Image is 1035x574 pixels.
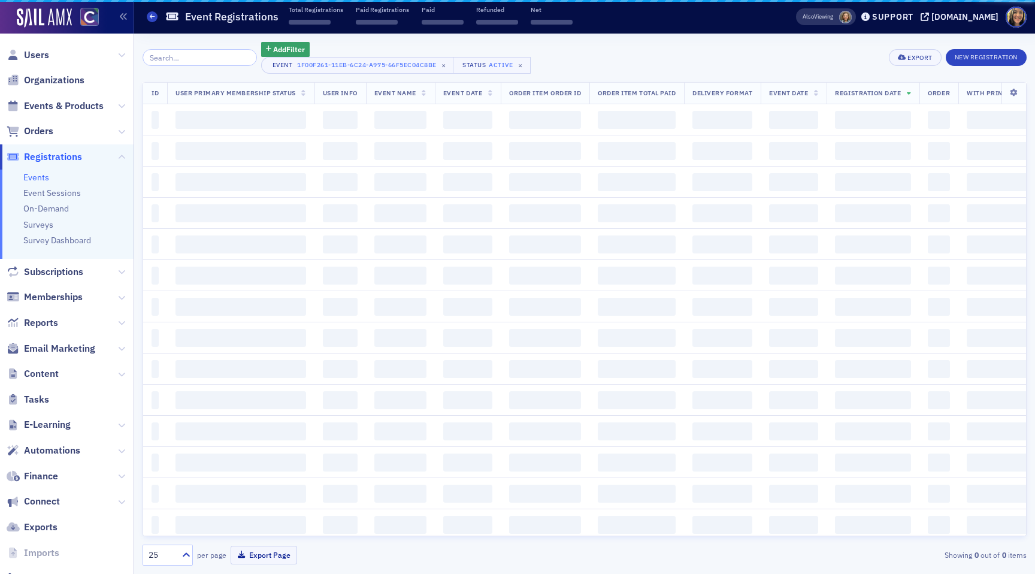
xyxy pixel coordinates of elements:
span: ‌ [152,485,159,503]
span: ‌ [769,485,818,503]
span: ‌ [692,204,752,222]
span: ‌ [769,329,818,347]
span: ‌ [928,485,950,503]
span: ‌ [443,204,492,222]
span: ‌ [152,235,159,253]
span: Imports [24,546,59,560]
a: Registrations [7,150,82,164]
span: ‌ [323,329,358,347]
button: StatusActive× [453,57,531,74]
span: ‌ [175,485,306,503]
span: ‌ [769,111,818,129]
div: 25 [149,549,175,561]
span: ‌ [509,142,581,160]
span: ‌ [374,204,426,222]
a: Tasks [7,393,49,406]
span: ‌ [323,422,358,440]
span: ‌ [835,298,911,316]
span: ‌ [152,204,159,222]
a: Finance [7,470,58,483]
a: Exports [7,521,57,534]
span: Registrations [24,150,82,164]
a: Email Marketing [7,342,95,355]
span: Exports [24,521,57,534]
span: ‌ [374,329,426,347]
span: ‌ [835,391,911,409]
div: Export [907,55,932,61]
img: SailAMX [17,8,72,28]
span: ‌ [928,142,950,160]
span: ‌ [692,454,752,472]
span: ‌ [152,173,159,191]
span: ‌ [769,298,818,316]
span: ‌ [835,516,911,534]
span: ‌ [928,204,950,222]
span: ‌ [692,516,752,534]
a: Surveys [23,219,53,230]
span: ‌ [175,173,306,191]
span: ‌ [152,422,159,440]
div: Support [872,11,913,22]
span: ‌ [374,142,426,160]
span: × [438,60,449,71]
span: ‌ [175,454,306,472]
span: ‌ [928,111,950,129]
span: ‌ [323,298,358,316]
span: ‌ [598,454,676,472]
a: Organizations [7,74,84,87]
span: ‌ [374,391,426,409]
span: Event Date [443,89,482,97]
a: Automations [7,444,80,457]
button: Export Page [231,546,297,564]
span: ‌ [175,235,306,253]
span: ‌ [598,422,676,440]
p: Paid Registrations [356,5,409,14]
a: Subscriptions [7,265,83,279]
span: ‌ [443,142,492,160]
span: User Info [323,89,358,97]
span: Order Item Order ID [509,89,581,97]
span: ‌ [509,235,581,253]
span: ‌ [152,111,159,129]
a: Events & Products [7,99,104,113]
span: ‌ [692,329,752,347]
span: Add Filter [273,44,305,55]
span: ‌ [323,235,358,253]
span: ‌ [509,454,581,472]
span: User Primary Membership Status [175,89,296,97]
div: 1f00f261-11eb-6c24-a975-66f5ec04c8be [297,59,437,71]
span: ‌ [835,267,911,285]
span: ‌ [152,329,159,347]
span: ‌ [598,298,676,316]
button: [DOMAIN_NAME] [921,13,1003,21]
span: ‌ [443,422,492,440]
span: Orders [24,125,53,138]
span: ‌ [509,267,581,285]
span: Events & Products [24,99,104,113]
span: ‌ [323,173,358,191]
p: Refunded [476,5,518,14]
span: ‌ [769,173,818,191]
span: ‌ [323,360,358,378]
span: ‌ [323,142,358,160]
button: Export [889,49,941,66]
span: ‌ [509,329,581,347]
span: Order [928,89,950,97]
span: ‌ [835,111,911,129]
span: ‌ [374,360,426,378]
span: ‌ [928,267,950,285]
span: ‌ [598,173,676,191]
strong: 0 [1000,549,1008,560]
p: Total Registrations [289,5,343,14]
span: ‌ [443,235,492,253]
span: ‌ [928,454,950,472]
span: ‌ [374,235,426,253]
span: Event Name [374,89,416,97]
span: ‌ [323,204,358,222]
span: ‌ [443,391,492,409]
input: Search… [143,49,257,66]
span: ‌ [769,391,818,409]
span: ‌ [769,360,818,378]
span: ‌ [928,329,950,347]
